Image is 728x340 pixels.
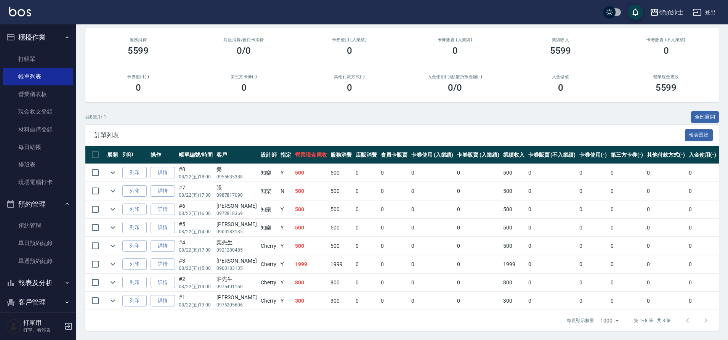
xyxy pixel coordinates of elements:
div: [PERSON_NAME] [216,257,257,265]
p: 08/22 (五) 14:00 [179,228,213,235]
p: 共 8 筆, 1 / 1 [85,114,106,120]
td: 500 [501,200,526,218]
p: 0900183135 [216,228,257,235]
td: #4 [177,237,215,255]
td: 500 [293,237,329,255]
td: Y [279,292,293,310]
td: 0 [645,219,687,237]
td: 0 [577,274,609,292]
button: 列印 [122,204,147,215]
p: 第 1–8 筆 共 8 筆 [634,317,671,324]
div: 莊先生 [216,275,257,283]
td: 0 [609,200,645,218]
td: 300 [293,292,329,310]
a: 材料自購登錄 [3,121,73,138]
td: 0 [354,292,379,310]
td: 0 [354,164,379,182]
p: 08/22 (五) 17:00 [179,247,213,253]
p: 0955635388 [216,173,257,180]
h3: 服務消費 [95,37,182,42]
td: 0 [526,164,577,182]
td: 0 [526,274,577,292]
p: 08/22 (五) 15:00 [179,265,213,272]
td: Cherry [259,292,279,310]
td: 0 [687,255,718,273]
h2: 其他付款方式(-) [306,74,393,79]
td: 0 [455,255,501,273]
td: #7 [177,182,215,200]
p: 08/22 (五) 17:30 [179,192,213,199]
div: [PERSON_NAME] [216,293,257,302]
td: 0 [354,200,379,218]
h2: 入金使用(-) /點數折抵金額(-) [411,74,499,79]
button: 報表匯出 [685,129,713,141]
h2: 卡券販賣 (入業績) [411,37,499,42]
div: 張 [216,184,257,192]
p: 08/22 (五) 14:00 [179,283,213,290]
button: 全部展開 [691,111,719,123]
td: 500 [329,164,354,182]
td: 0 [645,164,687,182]
button: expand row [107,295,119,306]
a: 詳情 [151,185,175,197]
h3: 0 [452,45,458,56]
h5: 打單用 [23,319,62,327]
p: 0975401150 [216,283,257,290]
td: 500 [293,164,329,182]
div: [PERSON_NAME] [216,220,257,228]
td: 500 [293,219,329,237]
span: 訂單列表 [95,132,685,139]
td: 0 [687,237,718,255]
td: 0 [455,219,501,237]
a: 預約管理 [3,217,73,234]
th: 客戶 [215,146,259,164]
img: Logo [9,7,31,16]
button: 報表及分析 [3,273,73,293]
td: 0 [577,182,609,200]
td: 0 [577,219,609,237]
td: 0 [379,292,409,310]
p: 每頁顯示數量 [567,317,594,324]
td: 0 [455,200,501,218]
td: 0 [354,219,379,237]
td: 0 [354,237,379,255]
h3: 5599 [550,45,571,56]
td: 0 [379,274,409,292]
td: 500 [293,182,329,200]
td: 0 [526,200,577,218]
a: 帳單列表 [3,68,73,85]
td: 500 [501,219,526,237]
div: [PERSON_NAME] [216,202,257,210]
a: 報表匯出 [685,131,713,138]
button: expand row [107,204,119,215]
h2: 卡券使用(-) [95,74,182,79]
a: 詳情 [151,222,175,234]
a: 現場電腦打卡 [3,173,73,191]
a: 單日預約紀錄 [3,234,73,252]
p: 0987817090 [216,192,257,199]
div: 葉先生 [216,239,257,247]
td: 0 [409,164,455,182]
td: 0 [379,200,409,218]
td: 800 [293,274,329,292]
td: Y [279,237,293,255]
h3: 5599 [656,82,677,93]
h3: 0 [136,82,141,93]
button: expand row [107,277,119,288]
td: 0 [409,219,455,237]
td: 0 [577,237,609,255]
td: 0 [526,292,577,310]
p: 0921280485 [216,247,257,253]
a: 詳情 [151,204,175,215]
td: #8 [177,164,215,182]
p: 08/22 (五) 13:00 [179,302,213,308]
th: 第三方卡券(-) [609,146,645,164]
th: 會員卡販賣 [379,146,409,164]
button: 員工及薪資 [3,312,73,332]
button: expand row [107,222,119,233]
h2: 營業現金應收 [622,74,710,79]
td: 0 [354,182,379,200]
a: 排班表 [3,156,73,173]
td: 0 [354,255,379,273]
div: 樂 [216,165,257,173]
